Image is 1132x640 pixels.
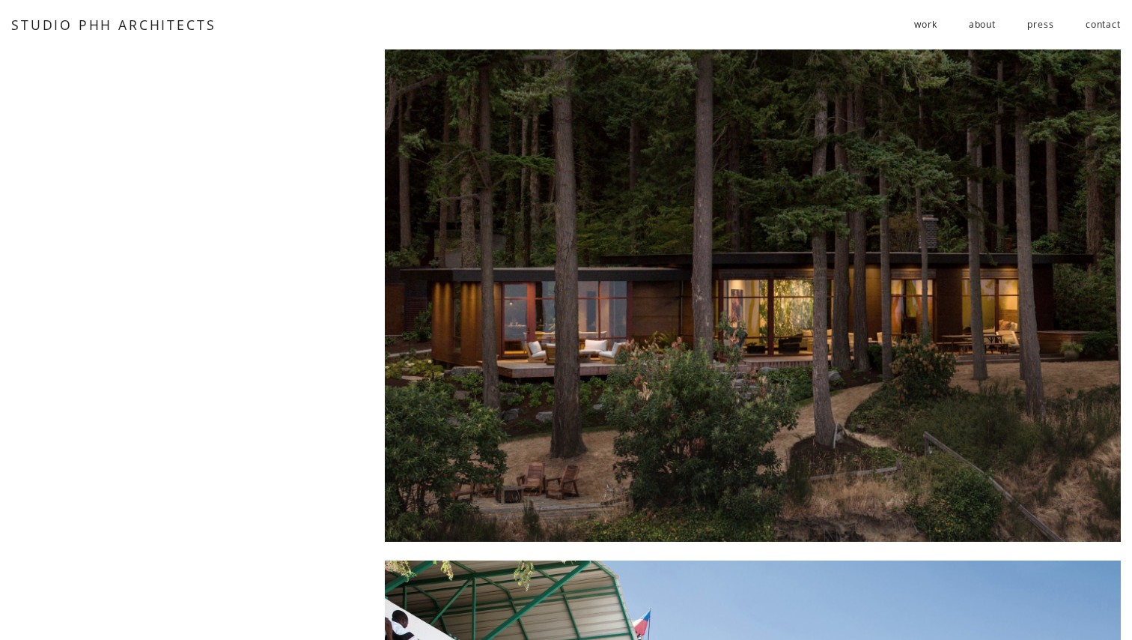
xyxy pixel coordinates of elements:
a: folder dropdown [914,13,937,37]
span: work [914,13,937,36]
a: STUDIO PHH ARCHITECTS [11,16,216,34]
a: contact [1086,13,1121,37]
a: about [969,13,996,37]
a: press [1027,13,1053,37]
